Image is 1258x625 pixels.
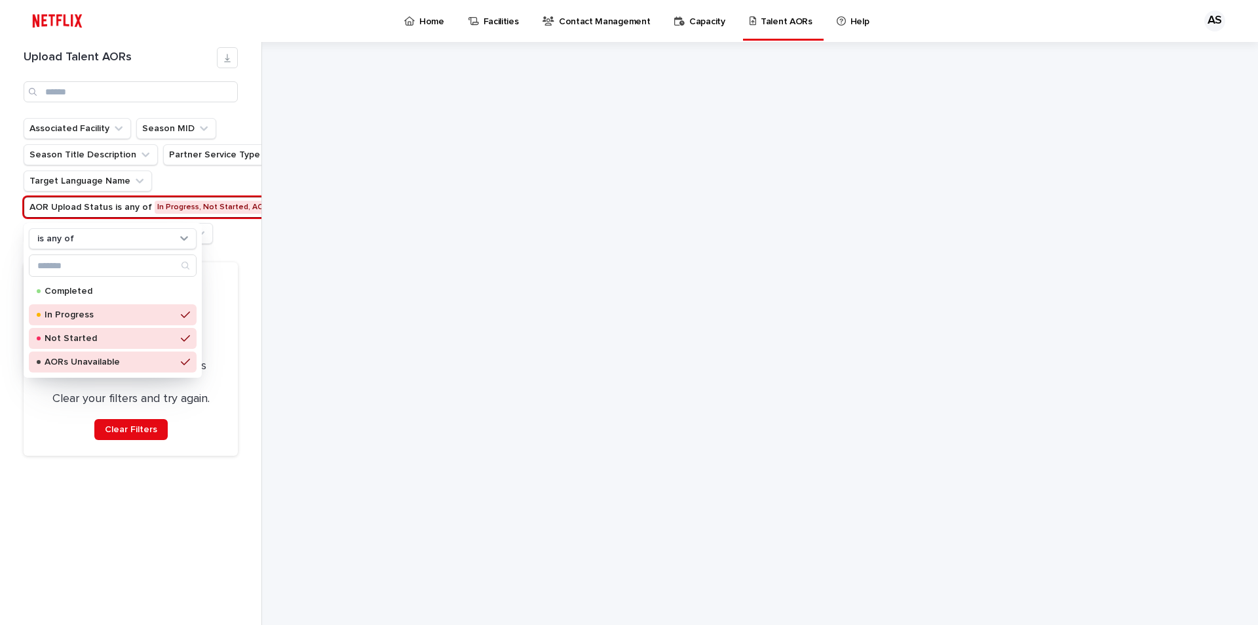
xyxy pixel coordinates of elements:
[136,118,216,139] button: Season MID
[45,334,176,343] p: Not Started
[105,425,157,434] span: Clear Filters
[45,310,176,319] p: In Progress
[24,144,158,165] button: Season Title Description
[1204,10,1225,31] div: AS
[24,197,301,218] button: AOR Upload Status
[29,255,196,276] input: Search
[24,50,217,65] h1: Upload Talent AORs
[94,419,168,440] button: Clear Filters
[24,118,131,139] button: Associated Facility
[163,144,282,165] button: Partner Service Type
[26,8,88,34] img: ifQbXi3ZQGMSEF7WDB7W
[52,392,210,407] p: Clear your filters and try again.
[37,233,74,245] p: is any of
[29,254,197,277] div: Search
[24,81,238,102] input: Search
[45,287,176,296] p: Completed
[24,171,152,192] button: Target Language Name
[45,357,176,367] p: AORs Unavailable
